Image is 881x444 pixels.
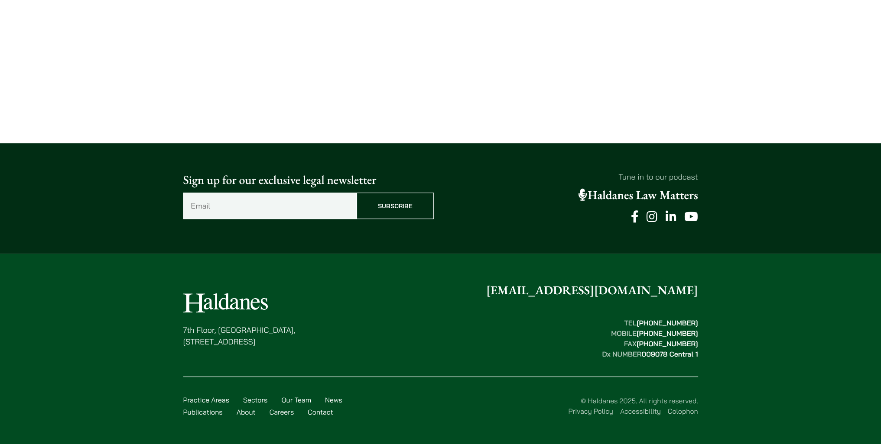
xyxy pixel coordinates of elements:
a: Publications [183,408,223,416]
a: Privacy Policy [568,407,613,415]
a: Contact [308,408,333,416]
strong: TEL MOBILE FAX Dx NUMBER [602,319,698,358]
p: Sign up for our exclusive legal newsletter [183,171,434,189]
mark: [PHONE_NUMBER] [637,329,698,338]
mark: 009078 Central 1 [641,350,698,358]
a: Colophon [668,407,698,415]
a: Our Team [281,396,311,404]
a: Sectors [243,396,267,404]
a: About [237,408,256,416]
a: Accessibility [620,407,661,415]
a: [EMAIL_ADDRESS][DOMAIN_NAME] [486,283,698,298]
input: Subscribe [357,193,434,219]
p: 7th Floor, [GEOGRAPHIC_DATA], [STREET_ADDRESS] [183,324,296,347]
a: News [325,396,342,404]
input: Email [183,193,357,219]
mark: [PHONE_NUMBER] [637,319,698,327]
a: Careers [270,408,294,416]
a: Practice Areas [183,396,229,404]
mark: [PHONE_NUMBER] [637,339,698,348]
p: Tune in to our podcast [448,171,698,183]
div: © Haldanes 2025. All rights reserved. [355,396,698,416]
a: Haldanes Law Matters [579,187,698,203]
img: Logo of Haldanes [183,293,268,312]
